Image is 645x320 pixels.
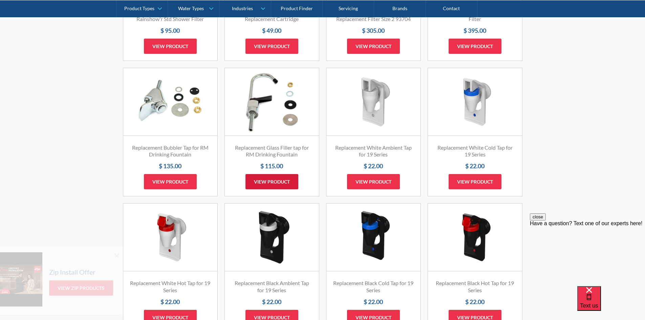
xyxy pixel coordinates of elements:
[130,16,211,23] h3: Rainshow'r Std Shower Filter
[333,144,414,158] h3: Replacement White Ambient Tap for 19 Series
[144,174,197,189] a: View product
[435,26,515,35] h4: $ 395.00
[232,280,312,294] h3: Replacement Black Ambient Tap for 19 Series
[232,297,312,306] h4: $ 22.00
[144,39,197,54] a: View product
[130,280,211,294] h3: Replacement White Hot Tap for 19 Series
[232,162,312,171] h4: $ 115.00
[232,144,312,158] h3: Replacement Glass Filler tap for RM Drinking Fountain
[130,26,211,35] h4: $ 95.00
[347,39,400,54] a: View product
[245,174,298,189] a: View product
[178,5,204,11] div: Water Types
[333,280,414,294] h3: Replacement Black Cold Tap for 19 Series
[449,174,501,189] a: View product
[49,280,113,296] a: View Zip Products
[435,162,515,171] h4: $ 22.00
[577,286,645,320] iframe: podium webchat widget bubble
[49,267,95,277] h5: Zip Install Offer
[130,144,211,158] h3: Replacement Bubbler Tap for RM Drinking Fountain
[130,162,211,171] h4: $ 135.00
[124,5,154,11] div: Product Types
[449,39,501,54] a: View product
[435,144,515,158] h3: Replacement White Cold Tap for 19 Series
[347,174,400,189] a: View product
[530,213,645,295] iframe: podium webchat widget prompt
[333,162,414,171] h4: $ 22.00
[333,297,414,306] h4: $ 22.00
[435,280,515,294] h3: Replacement Black Hot Tap for 19 Series
[245,39,298,54] a: View product
[232,5,253,11] div: Industries
[333,26,414,35] h4: $ 305.00
[232,26,312,35] h4: $ 49.00
[130,297,211,306] h4: $ 22.00
[435,297,515,306] h4: $ 22.00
